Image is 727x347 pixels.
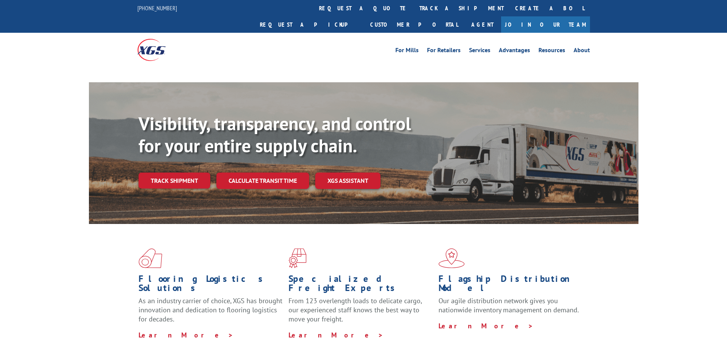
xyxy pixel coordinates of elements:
[574,47,590,56] a: About
[139,296,282,323] span: As an industry carrier of choice, XGS has brought innovation and dedication to flooring logistics...
[139,331,234,339] a: Learn More >
[538,47,565,56] a: Resources
[501,16,590,33] a: Join Our Team
[289,274,433,296] h1: Specialized Freight Experts
[438,274,583,296] h1: Flagship Distribution Model
[139,274,283,296] h1: Flooring Logistics Solutions
[139,248,162,268] img: xgs-icon-total-supply-chain-intelligence-red
[289,248,306,268] img: xgs-icon-focused-on-flooring-red
[137,4,177,12] a: [PHONE_NUMBER]
[289,296,433,330] p: From 123 overlength loads to delicate cargo, our experienced staff knows the best way to move you...
[427,47,461,56] a: For Retailers
[254,16,364,33] a: Request a pickup
[438,296,579,314] span: Our agile distribution network gives you nationwide inventory management on demand.
[438,321,534,330] a: Learn More >
[464,16,501,33] a: Agent
[139,112,411,157] b: Visibility, transparency, and control for your entire supply chain.
[438,248,465,268] img: xgs-icon-flagship-distribution-model-red
[469,47,490,56] a: Services
[395,47,419,56] a: For Mills
[315,173,380,189] a: XGS ASSISTANT
[289,331,384,339] a: Learn More >
[139,173,210,189] a: Track shipment
[499,47,530,56] a: Advantages
[216,173,309,189] a: Calculate transit time
[364,16,464,33] a: Customer Portal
